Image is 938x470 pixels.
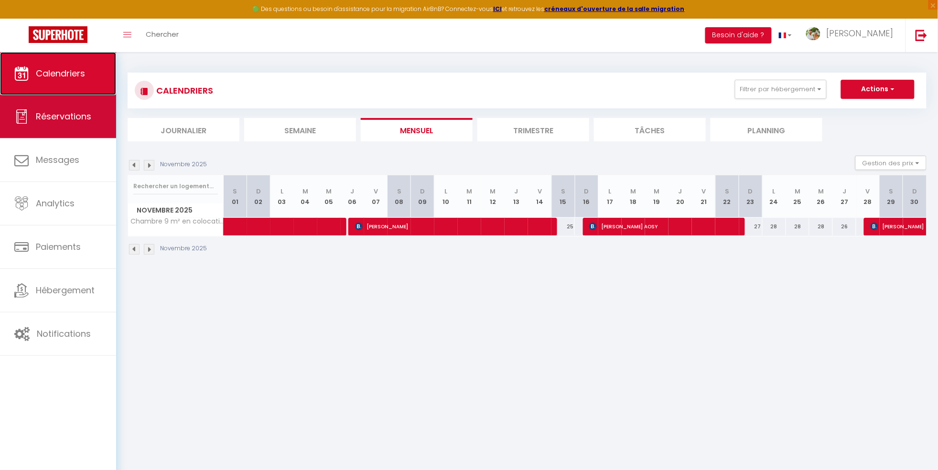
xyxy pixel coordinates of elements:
li: Journalier [128,118,239,141]
span: [PERSON_NAME] [355,217,550,235]
abbr: M [795,187,800,196]
button: Ouvrir le widget de chat LiveChat [8,4,36,32]
button: Gestion des prix [855,156,927,170]
div: 25 [551,218,575,235]
th: 28 [856,175,880,218]
th: 05 [317,175,341,218]
span: Réservations [36,110,91,122]
abbr: L [773,187,776,196]
span: Hébergement [36,284,95,296]
abbr: D [913,187,917,196]
span: Analytics [36,197,75,209]
p: Novembre 2025 [160,244,207,253]
th: 06 [341,175,364,218]
abbr: J [679,187,682,196]
span: Notifications [37,328,91,340]
th: 30 [903,175,927,218]
a: ... [PERSON_NAME] [799,19,906,52]
abbr: V [866,187,870,196]
div: 27 [739,218,763,235]
span: Messages [36,154,79,166]
th: 20 [668,175,692,218]
abbr: D [420,187,425,196]
span: Novembre 2025 [128,203,223,217]
abbr: S [561,187,565,196]
li: Tâches [594,118,706,141]
div: 28 [786,218,809,235]
div: 26 [833,218,856,235]
th: 10 [434,175,458,218]
abbr: L [444,187,447,196]
abbr: S [233,187,237,196]
th: 18 [622,175,645,218]
th: 29 [880,175,903,218]
th: 08 [388,175,411,218]
img: ... [806,27,820,40]
th: 12 [481,175,505,218]
img: Super Booking [29,26,87,43]
abbr: M [302,187,308,196]
abbr: S [889,187,894,196]
abbr: M [326,187,332,196]
th: 04 [294,175,317,218]
h3: CALENDRIERS [154,80,213,101]
abbr: M [818,187,824,196]
span: Calendriers [36,67,85,79]
th: 15 [551,175,575,218]
abbr: M [631,187,636,196]
span: Chercher [146,29,179,39]
abbr: D [748,187,753,196]
li: Planning [711,118,822,141]
li: Trimestre [477,118,589,141]
abbr: D [256,187,261,196]
div: 28 [763,218,786,235]
th: 23 [739,175,763,218]
input: Rechercher un logement... [133,178,218,195]
button: Actions [841,80,915,99]
abbr: L [609,187,612,196]
abbr: M [466,187,472,196]
abbr: J [515,187,518,196]
button: Besoin d'aide ? [705,27,772,43]
button: Filtrer par hébergement [735,80,827,99]
abbr: M [654,187,660,196]
span: Paiements [36,241,81,253]
th: 26 [809,175,833,218]
a: ICI [493,5,502,13]
p: Novembre 2025 [160,160,207,169]
span: Chambre 9 m² en colocation avec 15 m² partagés [129,218,225,225]
a: Chercher [139,19,186,52]
abbr: J [350,187,354,196]
abbr: S [397,187,401,196]
th: 19 [645,175,668,218]
abbr: V [374,187,378,196]
a: créneaux d'ouverture de la salle migration [544,5,685,13]
abbr: V [701,187,706,196]
abbr: D [584,187,589,196]
span: [PERSON_NAME] [827,27,894,39]
th: 14 [528,175,551,218]
span: [PERSON_NAME] AOSY [589,217,737,235]
th: 02 [247,175,270,218]
th: 01 [224,175,247,218]
th: 13 [505,175,528,218]
th: 25 [786,175,809,218]
li: Mensuel [361,118,473,141]
abbr: S [725,187,730,196]
th: 22 [715,175,739,218]
div: 28 [809,218,833,235]
th: 27 [833,175,856,218]
th: 07 [364,175,388,218]
th: 17 [598,175,622,218]
abbr: J [842,187,846,196]
th: 03 [270,175,294,218]
th: 21 [692,175,715,218]
th: 16 [575,175,598,218]
th: 24 [763,175,786,218]
img: logout [916,29,927,41]
li: Semaine [244,118,356,141]
th: 11 [458,175,481,218]
abbr: V [538,187,542,196]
